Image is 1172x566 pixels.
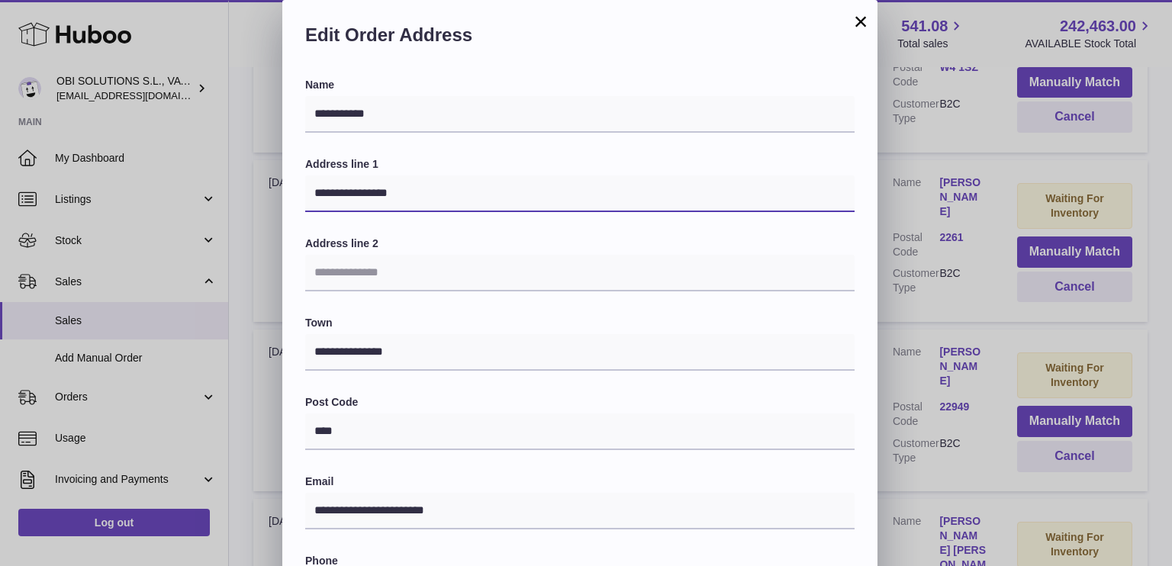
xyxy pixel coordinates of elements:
label: Town [305,316,855,330]
label: Address line 2 [305,236,855,251]
label: Email [305,474,855,489]
h2: Edit Order Address [305,23,855,55]
label: Address line 1 [305,157,855,172]
label: Name [305,78,855,92]
button: × [852,12,870,31]
label: Post Code [305,395,855,410]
